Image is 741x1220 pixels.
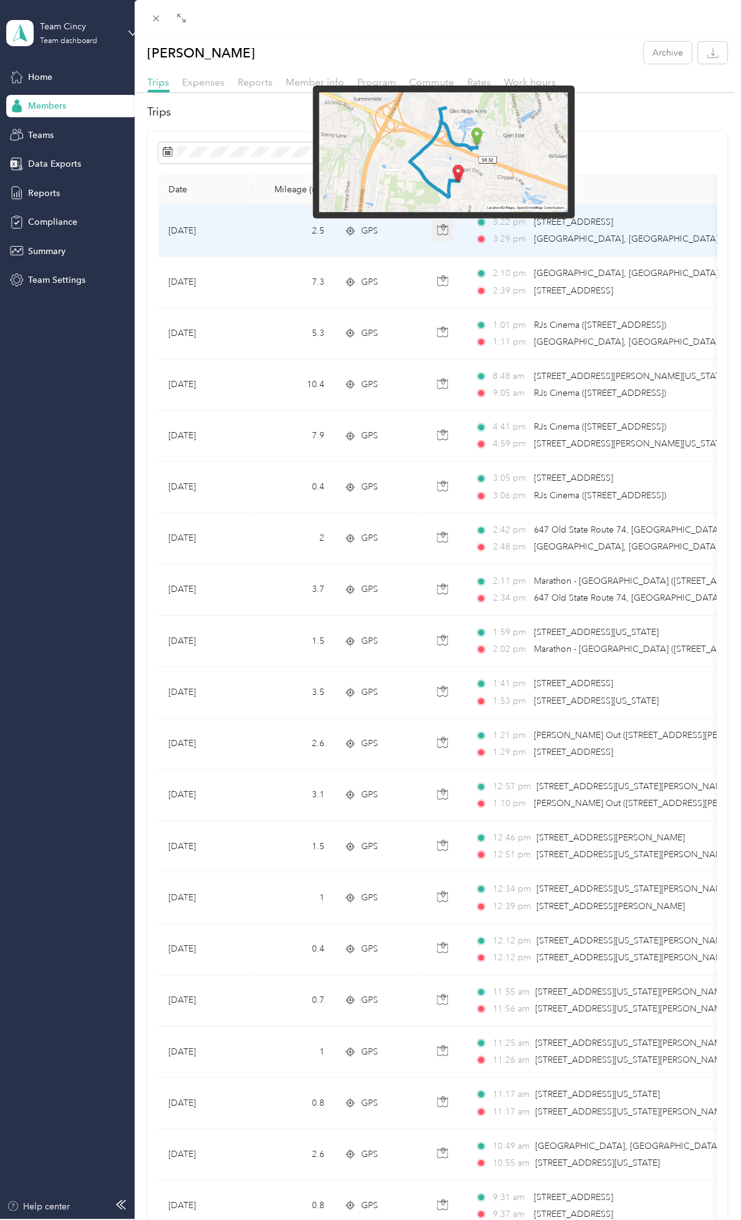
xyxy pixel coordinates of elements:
[361,737,378,751] span: GPS
[493,1157,530,1171] span: 10:55 am
[252,205,334,257] td: 2.5
[493,215,529,229] span: 3:22 pm
[493,592,529,606] span: 2:34 pm
[158,360,252,411] td: [DATE]
[158,565,252,616] td: [DATE]
[148,76,170,88] span: Trips
[493,1106,530,1119] span: 11:17 am
[535,422,667,433] span: RJs Cinema ([STREET_ADDRESS])
[252,616,334,667] td: 1.5
[535,679,614,689] span: [STREET_ADDRESS]
[158,514,252,565] td: [DATE]
[493,472,529,486] span: 3:05 pm
[158,667,252,719] td: [DATE]
[671,1150,741,1220] iframe: Everlance-gr Chat Button Frame
[493,797,529,811] span: 1:10 pm
[361,224,378,238] span: GPS
[158,925,252,976] td: [DATE]
[536,1038,730,1049] span: [STREET_ADDRESS][US_STATE][PERSON_NAME]
[361,635,378,649] span: GPS
[493,849,531,862] span: 12:51 pm
[493,386,529,400] span: 9:05 am
[252,873,334,924] td: 1
[505,76,556,88] span: Work hours
[361,686,378,700] span: GPS
[493,1003,530,1016] span: 11:56 am
[286,76,345,88] span: Member info
[535,542,719,553] span: [GEOGRAPHIC_DATA], [GEOGRAPHIC_DATA]
[252,667,334,719] td: 3.5
[252,308,334,360] td: 5.3
[493,318,529,332] span: 1:01 pm
[252,770,334,822] td: 3.1
[493,1037,530,1051] span: 11:25 am
[493,986,530,1000] span: 11:55 am
[535,217,614,227] span: [STREET_ADDRESS]
[536,1107,730,1118] span: [STREET_ADDRESS][US_STATE][PERSON_NAME]
[493,746,529,760] span: 1:29 pm
[493,1191,529,1205] span: 9:31 am
[158,616,252,667] td: [DATE]
[361,994,378,1008] span: GPS
[158,308,252,360] td: [DATE]
[361,1046,378,1060] span: GPS
[361,840,378,854] span: GPS
[158,770,252,822] td: [DATE]
[536,1090,661,1100] span: [STREET_ADDRESS][US_STATE]
[536,987,730,998] span: [STREET_ADDRESS][US_STATE][PERSON_NAME]
[252,976,334,1027] td: 0.7
[252,257,334,308] td: 7.3
[252,411,334,462] td: 7.9
[252,174,334,205] th: Mileage (mi)
[493,626,529,640] span: 1:59 pm
[493,370,529,383] span: 8:48 am
[535,473,614,484] span: [STREET_ADDRESS]
[158,257,252,308] td: [DATE]
[252,360,334,411] td: 10.4
[493,232,529,246] span: 3:29 pm
[361,1097,378,1111] span: GPS
[493,541,529,554] span: 2:48 pm
[493,524,529,538] span: 2:42 pm
[252,462,334,513] td: 0.4
[493,677,529,691] span: 1:41 pm
[361,583,378,597] span: GPS
[361,378,378,391] span: GPS
[644,42,692,64] button: Archive
[493,267,529,280] span: 2:10 pm
[493,695,529,709] span: 1:53 pm
[361,1199,378,1213] span: GPS
[252,565,334,616] td: 3.7
[537,884,731,895] span: [STREET_ADDRESS][US_STATE][PERSON_NAME]
[493,729,529,743] span: 1:21 pm
[537,782,731,792] span: [STREET_ADDRESS][US_STATE][PERSON_NAME]
[536,1055,730,1066] span: [STREET_ADDRESS][US_STATE][PERSON_NAME]
[158,411,252,462] td: [DATE]
[252,1130,334,1181] td: 2.6
[468,76,492,88] span: Rates
[252,822,334,873] td: 1.5
[252,925,334,976] td: 0.4
[183,76,225,88] span: Expenses
[493,284,529,298] span: 2:39 pm
[158,1078,252,1129] td: [DATE]
[536,1004,730,1015] span: [STREET_ADDRESS][US_STATE][PERSON_NAME]
[535,337,719,347] span: [GEOGRAPHIC_DATA], [GEOGRAPHIC_DATA]
[158,976,252,1027] td: [DATE]
[535,439,729,450] span: [STREET_ADDRESS][PERSON_NAME][US_STATE]
[493,935,531,948] span: 12:12 pm
[493,1088,530,1102] span: 11:17 am
[535,320,667,330] span: RJs Cinema ([STREET_ADDRESS])
[535,1209,614,1220] span: [STREET_ADDRESS]
[158,719,252,770] td: [DATE]
[252,1078,334,1129] td: 0.8
[361,789,378,802] span: GPS
[493,575,529,589] span: 2:11 pm
[493,1054,530,1068] span: 11:26 am
[358,76,397,88] span: Program
[238,76,273,88] span: Reports
[493,952,531,965] span: 12:12 pm
[361,430,378,443] span: GPS
[361,327,378,340] span: GPS
[148,104,729,121] h2: Trips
